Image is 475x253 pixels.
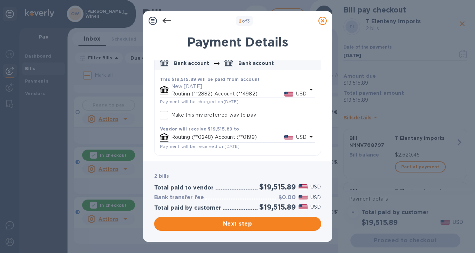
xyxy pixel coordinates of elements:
h1: Payment Details [154,35,321,49]
h3: Total paid by customer [154,205,221,211]
p: Bank account [174,60,209,67]
img: USD [299,204,308,209]
span: Payment will be charged on [DATE] [160,99,239,104]
p: USD [296,134,307,141]
img: USD [284,135,294,140]
p: USD [310,203,321,211]
img: USD [299,195,308,200]
b: Vendor will receive $19,515.89 to [160,126,239,132]
h3: Bank transfer fee [154,194,204,201]
p: Bank account [238,60,274,67]
span: Payment will be received on [DATE] [160,144,240,149]
p: USD [296,90,307,98]
button: Next step [154,217,321,231]
span: Next step [160,220,316,228]
p: Make this my preferred way to pay [171,111,256,119]
p: USD [310,183,321,191]
img: USD [299,184,308,189]
img: USD [284,92,294,96]
b: of 3 [239,18,250,24]
b: 2 bills [154,173,169,179]
span: 2 [239,18,242,24]
h2: $19,515.89 [259,203,295,211]
h3: $0.00 [278,194,296,201]
p: New [DATE] [171,83,307,90]
h3: Total paid to vendor [154,185,214,191]
p: Routing (**0248) Account (**0199) [171,134,284,141]
p: Routing (**2882) Account (**4982) [171,90,284,98]
b: This $19,515.89 will be paid from account [160,77,260,82]
p: USD [310,194,321,201]
h2: $19,515.89 [259,183,295,191]
div: default-method [155,53,321,155]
